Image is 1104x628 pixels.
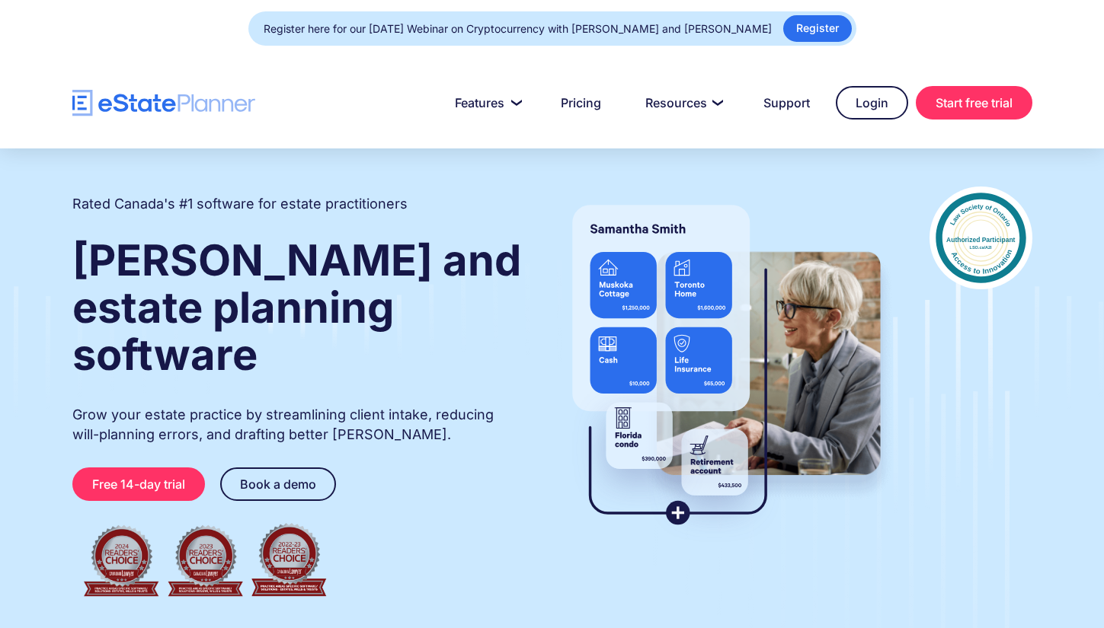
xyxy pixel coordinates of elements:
a: home [72,90,255,116]
strong: [PERSON_NAME] and estate planning software [72,234,521,381]
h2: Rated Canada's #1 software for estate practitioners [72,194,408,214]
a: Resources [627,88,738,118]
a: Features [437,88,535,118]
div: Register here for our [DATE] Webinar on Cryptocurrency with [PERSON_NAME] and [PERSON_NAME] [264,18,772,40]
a: Register [783,15,852,42]
a: Support [745,88,828,118]
a: Pricing [542,88,619,118]
a: Book a demo [220,467,336,501]
a: Free 14-day trial [72,467,205,501]
a: Login [836,86,908,120]
img: estate planner showing wills to their clients, using eState Planner, a leading estate planning so... [554,186,899,544]
p: Grow your estate practice by streamlining client intake, reducing will-planning errors, and draft... [72,405,523,445]
a: Start free trial [916,86,1032,120]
